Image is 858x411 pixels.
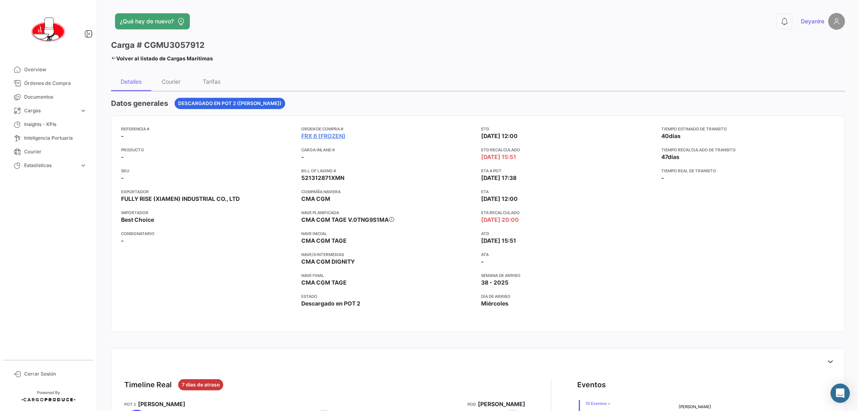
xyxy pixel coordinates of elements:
button: ¿Qué hay de nuevo? [115,13,190,29]
app-card-info-title: ETD [481,126,655,132]
app-card-info-title: ATA [481,251,655,258]
span: - [121,153,124,161]
span: 7 dias de atraso [182,381,220,388]
span: - [121,132,124,140]
span: CMA CGM [301,195,330,203]
span: Descargado en POT 2 [301,299,360,308]
span: [DATE] 15:51 [481,237,516,245]
span: - [121,174,124,182]
span: [DATE] 12:00 [481,195,518,203]
app-card-info-title: Semana de Arribo [481,272,655,279]
a: Volver al listado de Cargas Marítimas [111,53,213,64]
span: Overview [24,66,87,73]
div: Timeline Real [124,379,172,390]
app-card-info-title: SKU [121,167,295,174]
a: FRX 6 (FROZEN) [301,132,346,140]
span: Miércoles [481,299,509,308]
app-card-info-title: Nave planificada [301,209,475,216]
h4: Datos generales [111,98,168,109]
span: Insights - KPIs [24,121,87,128]
span: 10 Eventos + [585,400,641,407]
span: 38 - 2025 [481,279,509,287]
app-card-info-title: Compañía naviera [301,188,475,195]
a: Courier [6,145,90,159]
span: [DATE] 20:00 [481,216,519,224]
app-card-info-title: ETA [481,188,655,195]
span: Estadísticas [24,162,76,169]
app-card-info-title: ETA Recalculado [481,209,655,216]
div: Eventos [577,379,606,390]
span: [PERSON_NAME] [478,400,525,408]
app-card-info-title: Estado [301,293,475,299]
app-card-info-title: Tiempo estimado de transito [661,126,835,132]
span: CMA CGM TAGE [301,279,347,287]
span: CMA CGM TAGE [301,237,347,245]
app-card-info-title: ETA a POT [481,167,655,174]
span: días [669,132,681,139]
span: Documentos [24,93,87,101]
span: Inteligencia Portuaria [24,134,87,142]
div: Detalles [121,78,142,85]
span: ¿Qué hay de nuevo? [120,17,174,25]
span: días [668,153,679,160]
div: Tarifas [203,78,220,85]
a: Órdenes de Compra [6,76,90,90]
span: [PERSON_NAME] [679,403,711,410]
span: expand_more [80,107,87,114]
span: Deyanire [801,17,824,25]
app-card-info-title: ETD Recalculado [481,147,655,153]
app-card-info-title: Tiempo recalculado de transito [661,147,835,153]
div: Courier [162,78,181,85]
app-card-info-title: Nave/s intermedias [301,251,475,258]
app-card-info-title: Carga inland # [301,147,475,153]
app-card-info-title: Referencia # [121,126,295,132]
span: Órdenes de Compra [24,80,87,87]
span: Descargado en POT 2 ([PERSON_NAME]) [178,100,282,107]
span: Cerrar Sesión [24,370,87,378]
span: - [301,153,304,161]
span: Courier [24,148,87,155]
span: - [121,237,124,245]
app-card-info-title: POD [467,401,476,407]
span: - [661,174,664,181]
app-card-info-title: ATD [481,230,655,237]
span: Best Choice [121,216,154,224]
span: 521312871XMN [301,174,344,182]
app-card-info-title: Tiempo real de transito [661,167,835,174]
span: expand_more [80,162,87,169]
a: Overview [6,63,90,76]
h3: Carga # CGMU3057912 [111,39,205,51]
span: CMA CGM DIGNITY [301,258,355,266]
span: [DATE] 17:38 [481,174,517,182]
app-card-info-title: Nave final [301,272,475,279]
app-card-info-title: POT 2 [124,401,136,407]
img: 0621d632-ab00-45ba-b411-ac9e9fb3f036.png [28,10,68,50]
img: placeholder-user.png [828,13,845,30]
span: [DATE] 12:00 [481,132,518,140]
app-card-info-title: Exportador [121,188,295,195]
span: Cargas [24,107,76,114]
a: Documentos [6,90,90,104]
span: CMA CGM TAGE V.0TNG9S1MA [301,216,389,223]
span: FULLY RISE (XIAMEN) INDUSTRIAL CO., LTD [121,195,240,203]
app-card-info-title: Nave inicial [301,230,475,237]
app-card-info-title: Producto [121,147,295,153]
a: Insights - KPIs [6,118,90,131]
app-card-info-title: Orden de Compra # [301,126,475,132]
app-card-info-title: Importador [121,209,295,216]
app-card-info-title: Bill of Lading # [301,167,475,174]
span: 40 [661,132,669,139]
span: - [481,258,484,266]
span: [DATE] 15:51 [481,153,516,161]
span: [PERSON_NAME] [138,400,185,408]
div: Abrir Intercom Messenger [831,384,850,403]
app-card-info-title: Día de Arribo [481,293,655,299]
app-card-info-title: Consignatario [121,230,295,237]
a: Inteligencia Portuaria [6,131,90,145]
span: 47 [661,153,668,160]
